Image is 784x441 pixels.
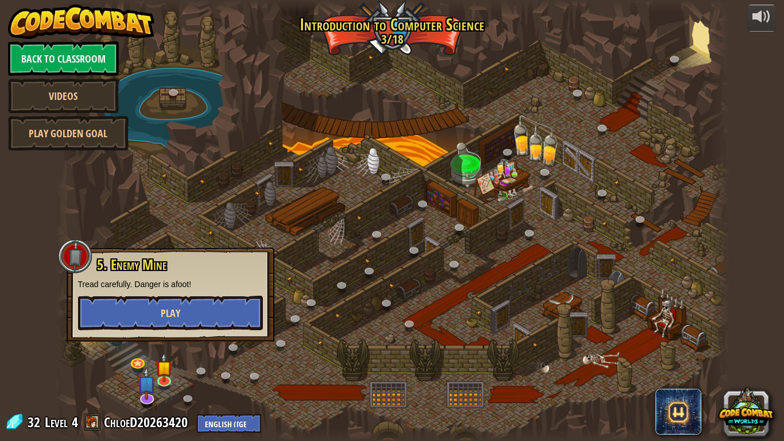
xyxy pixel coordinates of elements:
button: Adjust volume [747,5,776,32]
img: level-banner-unstarted-subscriber.png [138,367,157,400]
p: Tread carefully. Danger is afoot! [78,278,263,290]
span: 32 [28,413,44,431]
img: level-banner-started.png [156,353,173,382]
span: Play [161,306,180,320]
span: 4 [72,413,78,431]
a: Back to Classroom [8,41,119,76]
a: Videos [8,79,119,113]
img: CodeCombat - Learn how to code by playing a game [8,5,155,39]
span: 5. Enemy Mine [97,255,166,274]
a: ChloeD20263420 [104,413,191,431]
span: Level [45,413,68,432]
a: Play Golden Goal [8,116,129,150]
button: Play [78,296,263,330]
